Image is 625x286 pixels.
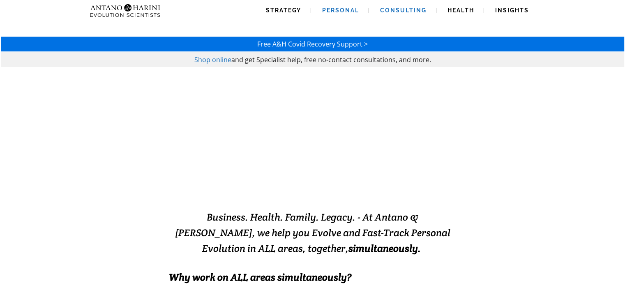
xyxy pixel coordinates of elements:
[348,242,421,255] b: simultaneously.
[322,7,359,14] span: Personal
[214,172,301,192] strong: EVOLVING
[447,7,474,14] span: Health
[169,271,351,284] span: Why work on ALL areas simultaneously?
[495,7,529,14] span: Insights
[257,40,368,49] a: Free A&H Covid Recovery Support >
[194,55,231,64] a: Shop online
[380,7,427,14] span: Consulting
[175,211,450,255] span: Business. Health. Family. Legacy. - At Antano & [PERSON_NAME], we help you Evolve and Fast-Track ...
[231,55,431,64] span: and get Specialist help, free no-contact consultations, and more.
[266,7,301,14] span: Strategy
[301,172,411,192] strong: EXCELLENCE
